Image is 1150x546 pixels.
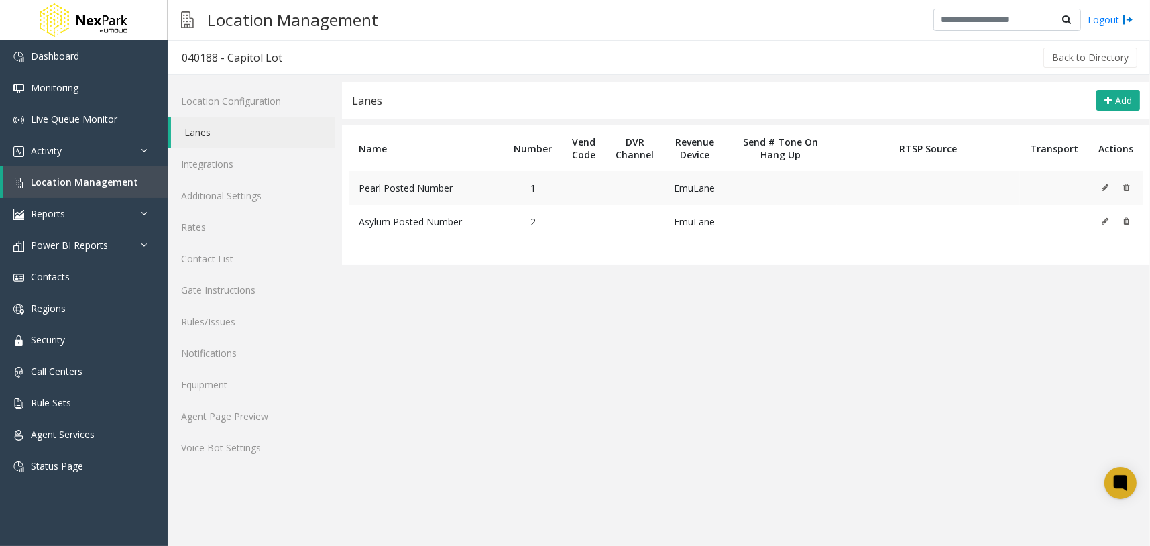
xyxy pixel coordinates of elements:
[1043,48,1137,68] button: Back to Directory
[31,239,108,252] span: Power BI Reports
[562,125,606,171] th: Vend Code
[13,178,24,188] img: 'icon'
[168,337,335,369] a: Notifications
[13,335,24,346] img: 'icon'
[31,81,78,94] span: Monitoring
[182,49,282,66] div: 040188 - Capitol Lot
[31,207,65,220] span: Reports
[13,398,24,409] img: 'icon'
[13,367,24,378] img: 'icon'
[13,304,24,315] img: 'icon'
[13,430,24,441] img: 'icon'
[1096,90,1140,111] button: Add
[13,83,24,94] img: 'icon'
[168,400,335,432] a: Agent Page Preview
[171,117,335,148] a: Lanes
[352,92,382,109] div: Lanes
[31,333,65,346] span: Security
[1088,125,1143,171] th: Actions
[1123,13,1133,27] img: logout
[664,171,725,205] td: EmuLane
[31,428,95,441] span: Agent Services
[31,50,79,62] span: Dashboard
[13,241,24,252] img: 'icon'
[200,3,385,36] h3: Location Management
[606,125,664,171] th: DVR Channel
[13,52,24,62] img: 'icon'
[1020,125,1088,171] th: Transport
[168,211,335,243] a: Rates
[168,306,335,337] a: Rules/Issues
[31,396,71,409] span: Rule Sets
[504,205,562,238] td: 2
[1115,94,1132,107] span: Add
[664,125,725,171] th: Revenue Device
[1088,13,1133,27] a: Logout
[168,274,335,306] a: Gate Instructions
[349,125,504,171] th: Name
[31,459,83,472] span: Status Page
[31,302,66,315] span: Regions
[664,205,725,238] td: EmuLane
[13,461,24,472] img: 'icon'
[31,365,82,378] span: Call Centers
[168,148,335,180] a: Integrations
[31,113,117,125] span: Live Queue Monitor
[13,209,24,220] img: 'icon'
[168,85,335,117] a: Location Configuration
[181,3,194,36] img: pageIcon
[31,176,138,188] span: Location Management
[3,166,168,198] a: Location Management
[13,146,24,157] img: 'icon'
[504,171,562,205] td: 1
[168,180,335,211] a: Additional Settings
[504,125,562,171] th: Number
[31,270,70,283] span: Contacts
[168,432,335,463] a: Voice Bot Settings
[168,243,335,274] a: Contact List
[837,125,1020,171] th: RTSP Source
[168,369,335,400] a: Equipment
[31,144,62,157] span: Activity
[13,115,24,125] img: 'icon'
[359,215,462,228] span: Asylum Posted Number
[13,272,24,283] img: 'icon'
[725,125,836,171] th: Send # Tone On Hang Up
[359,182,453,195] span: Pearl Posted Number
